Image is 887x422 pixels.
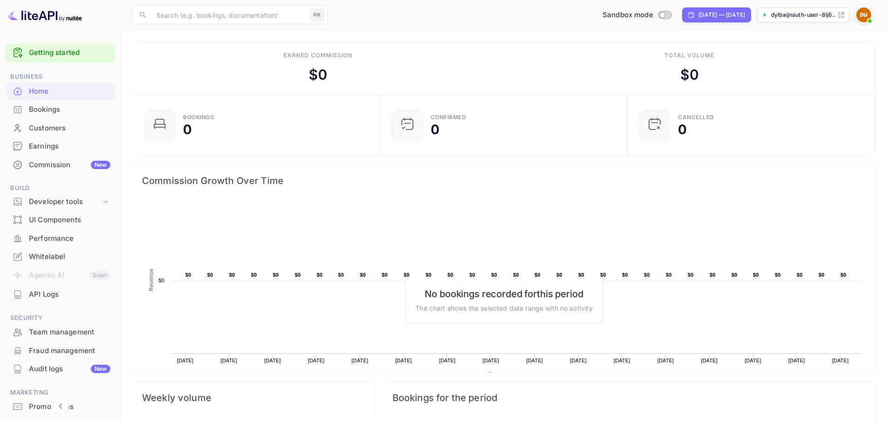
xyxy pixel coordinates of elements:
[6,388,115,398] span: Marketing
[338,272,344,278] text: $0
[6,230,115,248] div: Performance
[622,272,628,278] text: $0
[6,286,115,303] a: API Logs
[352,358,368,363] text: [DATE]
[142,173,866,188] span: Commission Growth Over Time
[6,137,115,156] div: Earnings
[6,360,115,377] a: Audit logsNew
[6,72,115,82] span: Business
[183,115,214,120] div: Bookings
[526,358,543,363] text: [DATE]
[797,272,803,278] text: $0
[52,398,69,415] button: Collapse navigation
[360,272,366,278] text: $0
[207,272,213,278] text: $0
[393,390,866,405] span: Bookings for the period
[309,64,327,85] div: $ 0
[832,358,849,363] text: [DATE]
[6,248,115,266] div: Whitelabel
[142,390,366,405] span: Weekly volume
[731,272,738,278] text: $0
[29,197,101,207] div: Developer tools
[644,272,650,278] text: $0
[614,358,630,363] text: [DATE]
[29,160,110,170] div: Commission
[678,123,687,136] div: 0
[29,402,110,412] div: Promo codes
[7,7,82,22] img: LiteAPI logo
[856,7,871,22] img: Dylbaijnauth User
[229,272,235,278] text: $0
[603,10,653,20] span: Sandbox mode
[556,272,562,278] text: $0
[6,183,115,193] span: Build
[6,248,115,265] a: Whitelabel
[29,327,110,338] div: Team management
[273,272,279,278] text: $0
[578,272,584,278] text: $0
[29,346,110,356] div: Fraud management
[415,303,592,313] p: The chart shows the selected date range with no activity
[6,156,115,173] a: CommissionNew
[469,272,475,278] text: $0
[6,323,115,340] a: Team management
[310,9,324,21] div: ⌘K
[6,82,115,101] div: Home
[295,272,301,278] text: $0
[185,272,191,278] text: $0
[431,115,467,120] div: Confirmed
[657,358,674,363] text: [DATE]
[404,272,410,278] text: $0
[6,230,115,247] a: Performance
[6,82,115,100] a: Home
[6,313,115,323] span: Security
[753,272,759,278] text: $0
[6,323,115,341] div: Team management
[439,358,456,363] text: [DATE]
[6,194,115,210] div: Developer tools
[600,272,606,278] text: $0
[599,10,675,20] div: Switch to Production mode
[148,268,155,291] text: Revenue
[151,6,306,24] input: Search (e.g. bookings, documentation)
[177,358,194,363] text: [DATE]
[29,289,110,300] div: API Logs
[6,119,115,136] a: Customers
[6,156,115,174] div: CommissionNew
[680,64,699,85] div: $ 0
[317,272,323,278] text: $0
[29,104,110,115] div: Bookings
[6,43,115,62] div: Getting started
[710,272,716,278] text: $0
[6,119,115,137] div: Customers
[221,358,237,363] text: [DATE]
[29,233,110,244] div: Performance
[91,365,110,373] div: New
[535,272,541,278] text: $0
[678,115,714,120] div: CANCELLED
[688,272,694,278] text: $0
[91,161,110,169] div: New
[819,272,825,278] text: $0
[6,101,115,118] a: Bookings
[788,358,805,363] text: [DATE]
[431,123,440,136] div: 0
[496,372,520,379] text: Revenue
[183,123,192,136] div: 0
[395,358,412,363] text: [DATE]
[29,48,110,58] a: Getting started
[6,211,115,229] div: UI Components
[6,342,115,359] a: Fraud management
[483,358,500,363] text: [DATE]
[745,358,761,363] text: [DATE]
[570,358,587,363] text: [DATE]
[29,141,110,152] div: Earnings
[771,11,836,19] p: dylbaijnauth-user-8lj6...
[29,86,110,97] div: Home
[447,272,454,278] text: $0
[284,51,352,60] div: Earned commission
[664,51,714,60] div: Total volume
[29,364,110,374] div: Audit logs
[158,278,164,283] text: $0
[251,272,257,278] text: $0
